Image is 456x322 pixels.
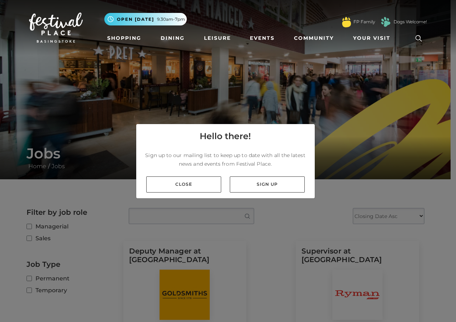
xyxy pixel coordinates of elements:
[158,32,187,45] a: Dining
[200,130,251,143] h4: Hello there!
[350,32,397,45] a: Your Visit
[157,16,185,23] span: 9.30am-7pm
[146,176,221,193] a: Close
[353,19,375,25] a: FP Family
[117,16,154,23] span: Open [DATE]
[201,32,234,45] a: Leisure
[291,32,337,45] a: Community
[230,176,305,193] a: Sign up
[104,13,187,25] button: Open [DATE] 9.30am-7pm
[247,32,277,45] a: Events
[104,32,144,45] a: Shopping
[29,13,83,43] img: Festival Place Logo
[394,19,427,25] a: Dogs Welcome!
[142,151,309,168] p: Sign up to our mailing list to keep up to date with all the latest news and events from Festival ...
[353,34,390,42] span: Your Visit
